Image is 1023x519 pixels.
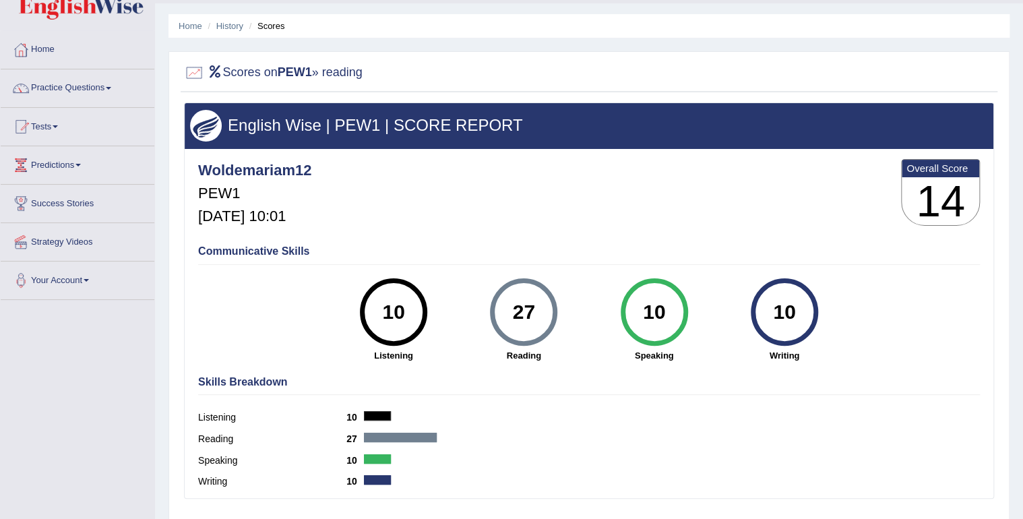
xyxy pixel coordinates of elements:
[759,284,809,340] div: 10
[466,349,582,362] strong: Reading
[1,185,154,218] a: Success Stories
[596,349,712,362] strong: Speaking
[184,63,363,83] h2: Scores on » reading
[369,284,418,340] div: 10
[216,21,243,31] a: History
[198,410,346,425] label: Listening
[246,20,285,32] li: Scores
[198,185,311,202] h5: PEW1
[1,223,154,257] a: Strategy Videos
[179,21,202,31] a: Home
[190,110,222,142] img: wings.png
[499,284,549,340] div: 27
[629,284,679,340] div: 10
[346,476,364,487] b: 10
[346,455,364,466] b: 10
[198,162,311,179] h4: Woldemariam12
[906,162,974,174] b: Overall Score
[198,454,346,468] label: Speaking
[726,349,842,362] strong: Writing
[1,31,154,65] a: Home
[346,433,364,444] b: 27
[198,432,346,446] label: Reading
[198,376,980,388] h4: Skills Breakdown
[198,475,346,489] label: Writing
[346,412,364,423] b: 10
[902,177,979,226] h3: 14
[1,108,154,142] a: Tests
[278,65,312,79] b: PEW1
[1,262,154,295] a: Your Account
[198,245,980,257] h4: Communicative Skills
[1,146,154,180] a: Predictions
[1,69,154,103] a: Practice Questions
[335,349,452,362] strong: Listening
[190,117,988,134] h3: English Wise | PEW1 | SCORE REPORT
[198,208,311,224] h5: [DATE] 10:01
